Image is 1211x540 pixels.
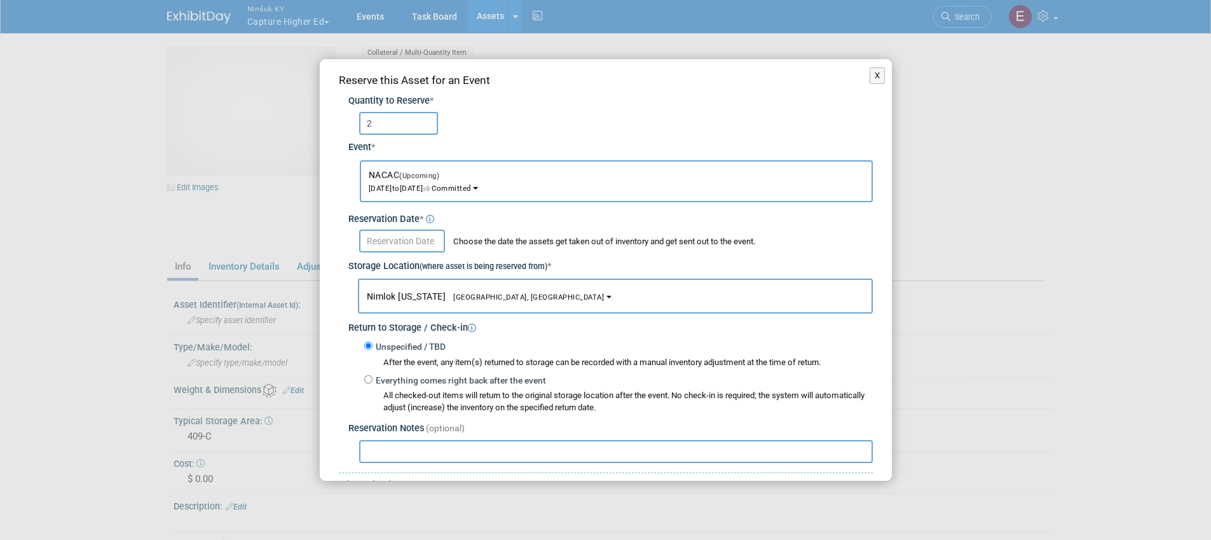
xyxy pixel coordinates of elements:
span: [GEOGRAPHIC_DATA], [GEOGRAPHIC_DATA] [446,293,604,301]
button: Nimlok [US_STATE][GEOGRAPHIC_DATA], [GEOGRAPHIC_DATA] [358,279,873,314]
div: Advanced Options [339,478,873,490]
div: After the event, any item(s) returned to storage can be recorded with a manual inventory adjustme... [364,354,873,369]
span: NACAC [369,170,471,193]
small: (where asset is being reserved from) [420,262,547,271]
div: Storage Location [348,253,873,273]
div: Return to Storage / Check-in [348,314,873,335]
span: Nimlok [US_STATE] [367,291,605,301]
span: [DATE] [DATE] Committed [369,171,471,193]
span: to [392,184,400,193]
div: Reservation Date [348,205,873,226]
span: Choose the date the assets get taken out of inventory and get sent out to the event. [447,237,755,246]
button: X [870,67,886,84]
label: Unspecified / TBD [373,341,446,354]
span: (Upcoming) [399,172,439,180]
span: Reserve this Asset for an Event [339,74,490,87]
span: Reservation Notes [348,423,424,434]
div: Event [348,135,873,155]
label: Everything comes right back after the event [373,375,546,387]
button: NACAC(Upcoming)[DATE]to[DATE]Committed [360,160,873,202]
input: Reservation Date [359,230,445,253]
div: Quantity to Reserve [348,95,873,108]
div: All checked-out items will return to the original storage location after the event. No check-in i... [383,390,873,414]
span: (optional) [426,423,465,433]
